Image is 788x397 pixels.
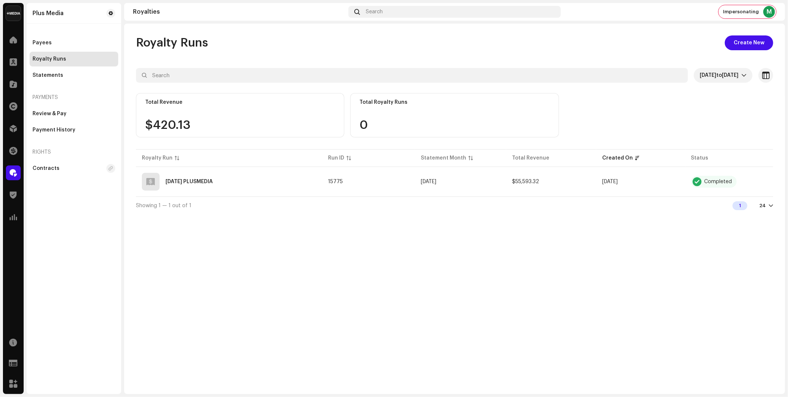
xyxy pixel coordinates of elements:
[136,68,688,83] input: Search
[30,89,118,106] re-a-nav-header: Payments
[30,123,118,137] re-m-nav-item: Payment History
[700,73,716,78] span: [DATE]
[328,179,343,184] span: 15775
[705,179,732,184] div: Completed
[359,99,549,105] div: Total Royalty Runs
[142,154,173,162] div: Royalty Run
[30,35,118,50] re-m-nav-item: Payees
[6,6,21,21] img: d0ab9f93-6901-4547-93e9-494644ae73ba
[328,154,344,162] div: Run ID
[30,143,118,161] re-a-nav-header: Rights
[136,93,344,137] re-o-card-value: Total Revenue
[33,111,66,117] div: Review & Pay
[734,35,764,50] span: Create New
[366,9,383,15] span: Search
[166,179,213,184] div: 2025 SEPT PLUSMEDIA
[33,165,59,171] div: Contracts
[725,35,773,50] button: Create New
[33,127,75,133] div: Payment History
[33,72,63,78] div: Statements
[723,9,759,15] span: Impersonating
[733,201,747,210] div: 1
[741,68,747,83] div: dropdown trigger
[700,68,741,83] span: Last 30 days
[763,6,775,18] div: M
[30,106,118,121] re-m-nav-item: Review & Pay
[512,179,539,184] span: $55,593.32
[30,52,118,66] re-m-nav-item: Royalty Runs
[133,9,345,15] div: Royalties
[136,203,191,208] span: Showing 1 — 1 out of 1
[602,154,633,162] div: Created On
[30,68,118,83] re-m-nav-item: Statements
[350,93,559,137] re-o-card-value: Total Royalty Runs
[33,10,64,16] div: Plus Media
[136,35,208,50] span: Royalty Runs
[30,161,118,176] re-m-nav-item: Contracts
[716,73,722,78] span: to
[722,73,738,78] span: [DATE]
[421,179,436,184] span: Sep 2025
[759,203,766,209] div: 24
[33,40,52,46] div: Payees
[602,179,618,184] span: Sep 26, 2025
[421,154,466,162] div: Statement Month
[145,99,335,105] div: Total Revenue
[33,56,66,62] div: Royalty Runs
